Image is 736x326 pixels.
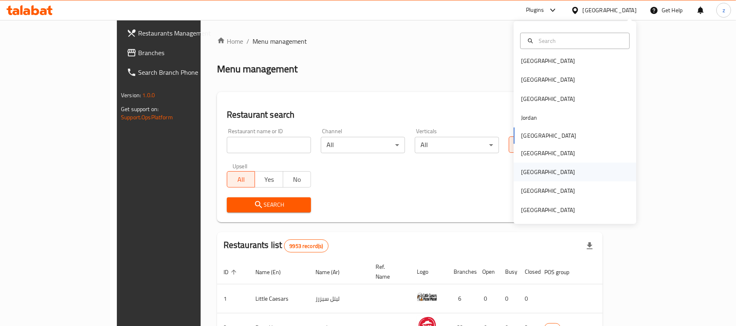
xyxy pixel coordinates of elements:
div: [GEOGRAPHIC_DATA] [521,186,575,195]
span: Yes [258,174,280,185]
img: Little Caesars [417,287,437,307]
th: Closed [518,259,538,284]
input: Search [535,36,624,45]
a: Branches [120,43,240,63]
div: All [415,137,499,153]
td: 0 [518,284,538,313]
a: Restaurants Management [120,23,240,43]
td: 0 [476,284,499,313]
span: Version: [121,90,141,100]
span: Branches [138,48,233,58]
div: [GEOGRAPHIC_DATA] [583,6,637,15]
div: [GEOGRAPHIC_DATA] [521,149,575,158]
span: Get support on: [121,104,159,114]
a: Support.OpsPlatform [121,112,173,123]
h2: Restaurant search [227,109,593,121]
button: All [227,171,255,188]
div: Jordan [521,113,537,122]
th: Branches [447,259,476,284]
span: All [230,174,252,185]
label: Upsell [233,163,248,169]
div: [GEOGRAPHIC_DATA] [521,167,575,176]
h2: Restaurants list [224,239,329,252]
div: [GEOGRAPHIC_DATA] [521,75,575,84]
th: Busy [499,259,518,284]
span: ID [224,267,239,277]
button: No [283,171,311,188]
button: All [509,136,537,153]
button: Search [227,197,311,212]
span: Ref. Name [376,262,400,281]
td: Little Caesars [249,284,309,313]
span: No [286,174,308,185]
li: / [246,36,249,46]
th: Logo [410,259,447,284]
span: Search [233,200,304,210]
td: ليتل سيزرز [309,284,369,313]
div: Total records count [284,239,328,252]
span: Name (Ar) [315,267,350,277]
div: Plugins [526,5,544,15]
th: Open [476,259,499,284]
span: POS group [544,267,580,277]
button: Yes [255,171,283,188]
nav: breadcrumb [217,36,603,46]
div: [GEOGRAPHIC_DATA] [521,94,575,103]
span: Search Branch Phone [138,67,233,77]
span: 9953 record(s) [284,242,328,250]
div: [GEOGRAPHIC_DATA] [521,56,575,65]
div: [GEOGRAPHIC_DATA] [521,205,575,214]
td: 6 [447,284,476,313]
span: Restaurants Management [138,28,233,38]
a: Search Branch Phone [120,63,240,82]
span: Menu management [253,36,307,46]
span: Name (En) [255,267,291,277]
div: All [321,137,405,153]
div: Export file [580,236,600,256]
input: Search for restaurant name or ID.. [227,137,311,153]
h2: Menu management [217,63,298,76]
span: z [723,6,725,15]
span: 1.0.0 [142,90,155,100]
span: All [512,139,534,151]
td: 0 [499,284,518,313]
